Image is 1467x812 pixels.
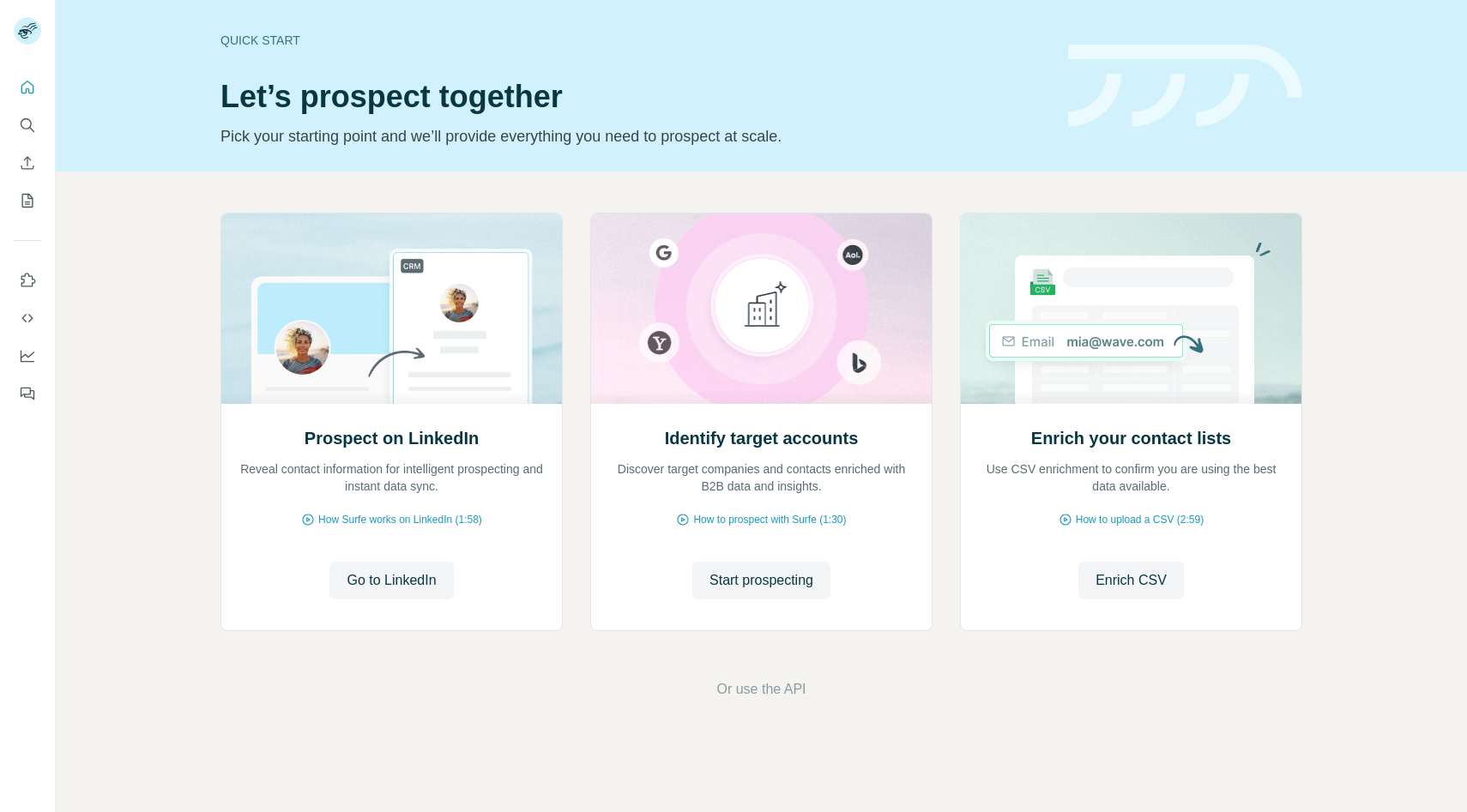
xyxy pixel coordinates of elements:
[665,426,859,450] h2: Identify target accounts
[1031,426,1231,450] h2: Enrich your contact lists
[1076,512,1204,527] span: How to upload a CSV (2:59)
[693,512,846,527] span: How to prospect with Surfe (1:30)
[709,570,813,591] span: Start prospecting
[1068,45,1302,128] img: banner
[608,460,915,495] p: Discover target companies and contacts enriched with B2B data and insights.
[14,147,41,178] button: Enrich CSV
[14,265,41,296] button: Use Surfe on LinkedIn
[978,460,1284,495] p: Use CSV enrichment to confirm you are using the best data available.
[329,562,453,599] button: Go to LinkedIn
[590,214,933,404] img: Identify target accounts
[14,185,41,216] button: My lists
[716,679,806,700] button: Or use the API
[1096,570,1167,591] span: Enrich CSV
[14,340,41,371] button: Dashboard
[692,562,830,599] button: Start prospecting
[305,426,479,450] h2: Prospect on LinkedIn
[220,32,1047,49] div: Quick start
[14,378,41,409] button: Feedback
[220,214,563,404] img: Prospect on LinkedIn
[347,570,436,591] span: Go to LinkedIn
[14,303,41,334] button: Use Surfe API
[1078,562,1184,599] button: Enrich CSV
[14,72,41,103] button: Quick start
[220,80,1047,114] h1: Let’s prospect together
[14,110,41,141] button: Search
[220,124,1047,148] p: Pick your starting point and we’ll provide everything you need to prospect at scale.
[960,214,1302,404] img: Enrich your contact lists
[318,512,482,527] span: How Surfe works on LinkedIn (1:58)
[238,460,545,495] p: Reveal contact information for intelligent prospecting and instant data sync.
